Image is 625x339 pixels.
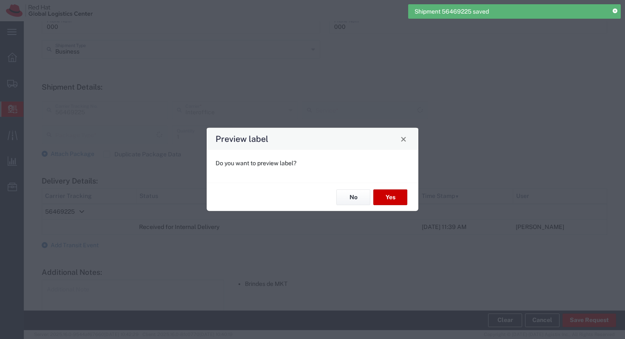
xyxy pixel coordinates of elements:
h4: Preview label [216,133,268,145]
button: Close [398,133,409,145]
button: No [336,189,370,205]
button: Yes [373,189,407,205]
p: Do you want to preview label? [216,159,409,168]
span: Shipment 56469225 saved [415,7,489,16]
